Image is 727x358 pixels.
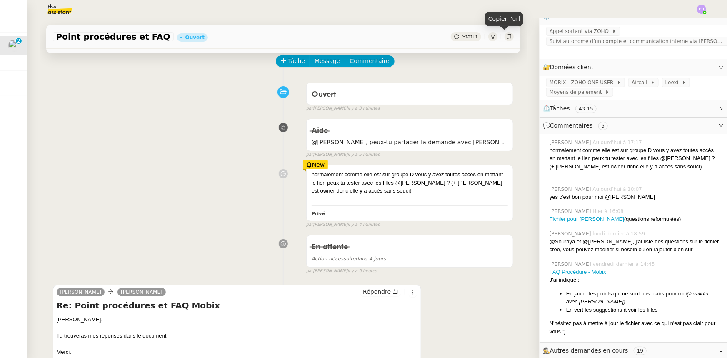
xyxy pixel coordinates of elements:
[634,347,647,355] nz-tag: 19
[540,59,727,75] div: 🔐Données client
[312,170,508,195] div: normalement comme elle est sur groupe D vous y avez toutes accès en mettant le lien peux tu teste...
[550,269,606,275] a: FAQ Procédure - Mobix
[276,55,310,67] button: Tâche
[566,290,720,306] li: En jaune les points qui ne sont pas clairs pour moi
[575,105,597,113] nz-tag: 43:15
[697,5,706,14] img: svg
[543,122,611,129] span: 💬
[310,55,345,67] button: Message
[306,151,313,158] span: par
[550,238,720,254] div: @Souraya et @[PERSON_NAME], j'ai listé des questions sur le fichier créé, vous pouvez modifier si...
[57,348,418,356] div: Merci.
[593,230,647,238] span: lundi dernier à 18:59
[8,40,20,51] img: users%2FW4OQjB9BRtYK2an7yusO0WsYLsD3%2Favatar%2F28027066-518b-424c-8476-65f2e549ac29
[117,288,166,296] a: [PERSON_NAME]
[306,268,313,275] span: par
[345,55,395,67] button: Commentaire
[550,88,605,96] span: Moyens de paiement
[550,347,628,354] span: Autres demandes en cours
[550,208,593,215] span: [PERSON_NAME]
[540,100,727,117] div: ⏲️Tâches 43:15
[360,287,401,296] button: Répondre
[306,221,380,228] small: [PERSON_NAME]
[550,193,720,201] div: yes c'est bon pour moi @[PERSON_NAME]
[306,105,380,112] small: [PERSON_NAME]
[632,78,650,87] span: Aircall
[550,260,593,268] span: [PERSON_NAME]
[185,35,205,40] div: Ouvert
[550,215,720,223] div: (questions reformulées)
[347,151,380,158] span: il y a 5 minutes
[315,56,340,66] span: Message
[593,260,657,268] span: vendredi dernier à 14:45
[550,78,617,87] span: MOBIX - ZOHO ONE USER
[485,12,523,26] div: Copier l'url
[550,122,592,129] span: Commentaires
[550,139,593,146] span: [PERSON_NAME]
[312,256,386,262] span: dans 4 jours
[312,91,336,98] span: Ouvert
[306,221,313,228] span: par
[306,268,377,275] small: [PERSON_NAME]
[312,127,328,135] span: Aide
[57,300,418,311] h4: Re: Point procédures et FAQ Mobix
[57,288,105,296] a: [PERSON_NAME]
[550,185,593,193] span: [PERSON_NAME]
[350,56,390,66] span: Commentaire
[312,243,348,251] span: En attente
[593,139,644,146] span: Aujourd’hui à 17:17
[550,216,624,222] a: Fichier pour [PERSON_NAME]
[462,34,478,40] span: Statut
[347,268,377,275] span: il y a 6 heures
[543,105,604,112] span: ⏲️
[303,160,328,169] div: New
[347,105,380,112] span: il y a 3 minutes
[593,185,644,193] span: Aujourd’hui à 10:07
[312,138,508,147] span: @[PERSON_NAME], peux-tu partager la demande avec [PERSON_NAME] et [PERSON_NAME] ? [PERSON_NAME] a...
[363,288,391,296] span: Répondre
[550,27,612,35] span: Appel sortant via ZOHO
[57,332,418,340] div: Tu trouveras mes réponses dans le document.
[550,319,720,335] div: N'hésitez pas à mettre à jour le fichier avec ce qui n'est pas clair pour vous :)
[550,146,720,171] div: normalement comme elle est sur groupe D vous y avez toutes accès en mettant le lien peux tu teste...
[347,221,380,228] span: il y a 4 minutes
[550,37,725,45] span: Suivi autonome d’un compte et communication interne via [PERSON_NAME]
[312,211,325,216] b: Privé
[288,56,305,66] span: Tâche
[550,276,720,284] div: J'ai indiqué :
[16,38,22,44] nz-badge-sup: 2
[56,33,170,41] span: Point procédures et FAQ
[17,38,20,45] p: 2
[566,306,720,314] li: En vert les suggestions à voir les filles
[550,230,593,238] span: [PERSON_NAME]
[665,78,682,87] span: Leexi
[306,105,313,112] span: par
[543,347,650,354] span: 🕵️
[540,118,727,134] div: 💬Commentaires 5
[306,151,380,158] small: [PERSON_NAME]
[550,64,594,70] span: Données client
[593,208,625,215] span: Hier à 16:08
[312,256,356,262] span: Action nécessaire
[598,122,608,130] nz-tag: 5
[543,63,597,72] span: 🔐
[550,105,570,112] span: Tâches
